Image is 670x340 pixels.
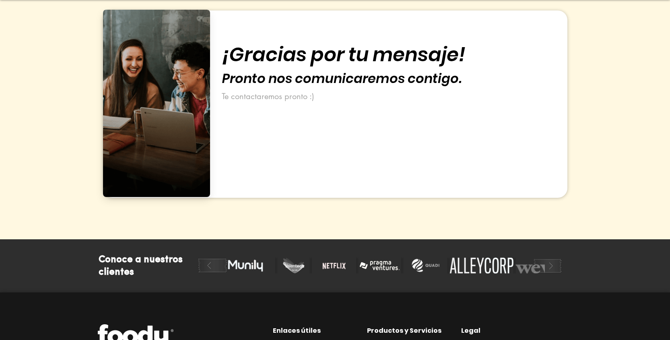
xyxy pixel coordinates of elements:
span: Productos y Servicios [367,326,441,335]
span: Conoce a nuestros clientes [99,255,183,277]
span: Pronto nos comunicaremos contigo. [222,69,462,87]
span: ¡Gracias por tu mensaje! [222,41,466,68]
div: Presentación de diapositivas [210,10,567,174]
button: play forward [532,257,563,275]
img: Persona trabajando.png [103,10,210,197]
iframe: Messagebird Livechat Widget [623,293,662,332]
div: Slider gallery [200,257,561,274]
span: Enlaces útiles [273,326,321,335]
span: Te contactaremos pronto :) [222,91,314,102]
button: play backward [198,257,228,275]
span: Legal [461,326,480,335]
